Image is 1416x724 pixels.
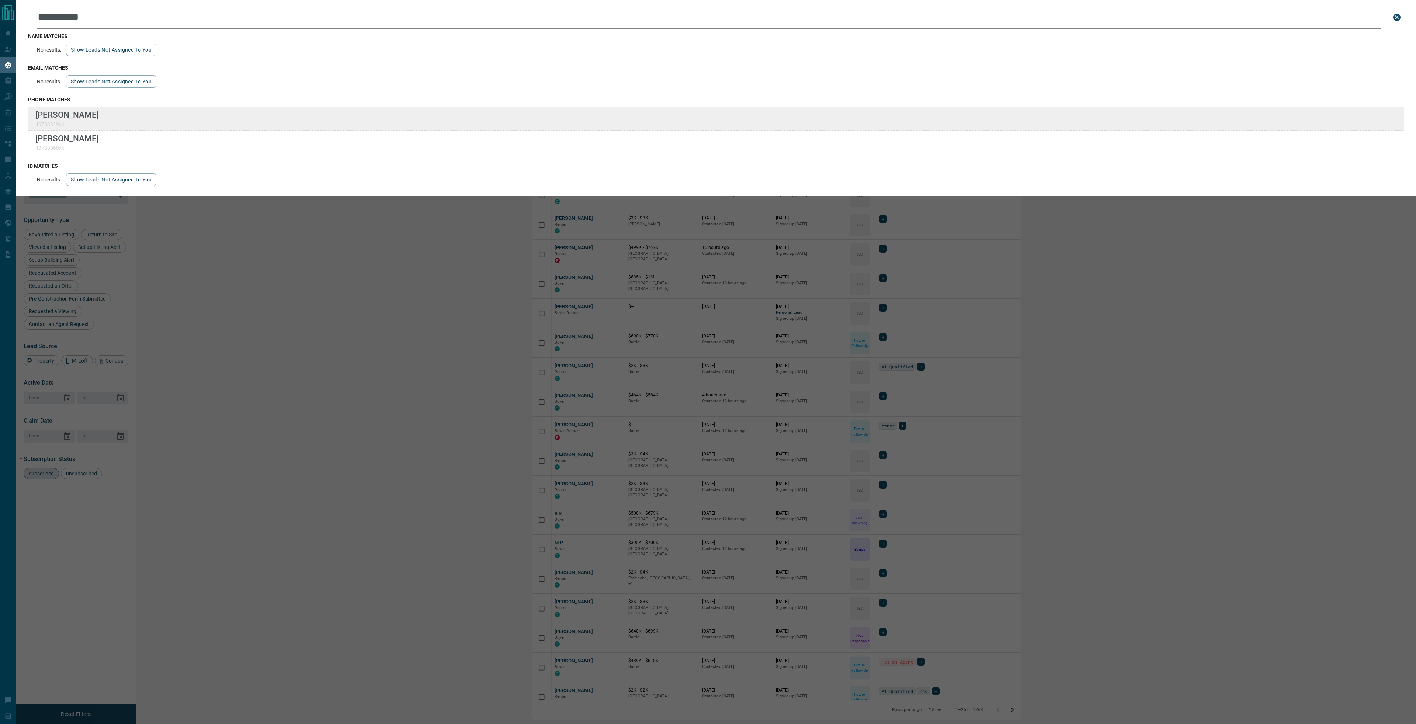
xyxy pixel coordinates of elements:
[35,134,99,143] p: [PERSON_NAME]
[28,97,1404,103] h3: phone matches
[66,44,156,56] button: show leads not assigned to you
[28,65,1404,71] h3: email matches
[28,33,1404,39] h3: name matches
[37,177,62,183] p: No results.
[1389,10,1404,25] button: close search bar
[37,47,62,53] p: No results.
[35,110,99,119] p: [PERSON_NAME]
[66,173,156,186] button: show leads not assigned to you
[35,121,99,127] p: 43783819xx
[35,145,99,151] p: 43783868xx
[66,75,156,88] button: show leads not assigned to you
[28,163,1404,169] h3: id matches
[37,79,62,84] p: No results.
